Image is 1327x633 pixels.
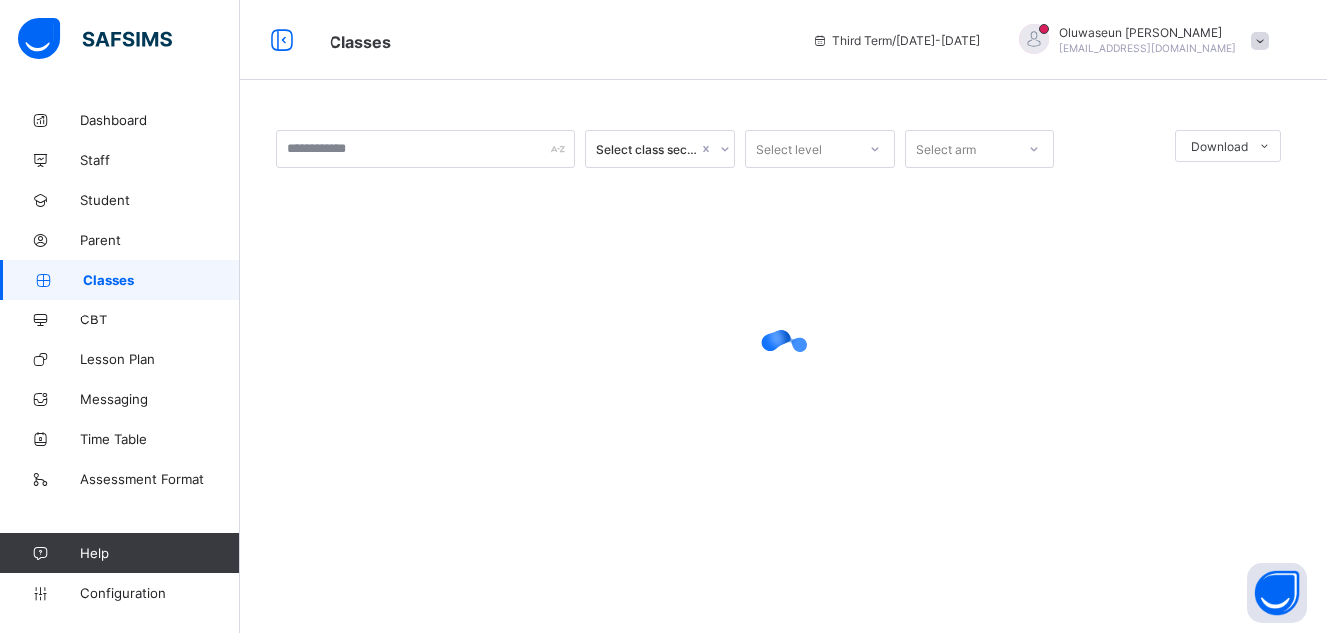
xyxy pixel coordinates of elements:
[1059,25,1236,40] span: Oluwaseun [PERSON_NAME]
[80,192,240,208] span: Student
[80,152,240,168] span: Staff
[1247,563,1307,623] button: Open asap
[756,130,822,168] div: Select level
[83,272,240,288] span: Classes
[80,471,240,487] span: Assessment Format
[1191,139,1248,154] span: Download
[80,351,240,367] span: Lesson Plan
[80,391,240,407] span: Messaging
[80,585,239,601] span: Configuration
[80,112,240,128] span: Dashboard
[812,33,980,48] span: session/term information
[999,24,1279,57] div: OluwaseunOlubiyi Sophan
[80,545,239,561] span: Help
[80,232,240,248] span: Parent
[330,32,391,52] span: Classes
[596,142,698,157] div: Select class section
[18,18,172,60] img: safsims
[1059,42,1236,54] span: [EMAIL_ADDRESS][DOMAIN_NAME]
[80,312,240,327] span: CBT
[916,130,976,168] div: Select arm
[80,431,240,447] span: Time Table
